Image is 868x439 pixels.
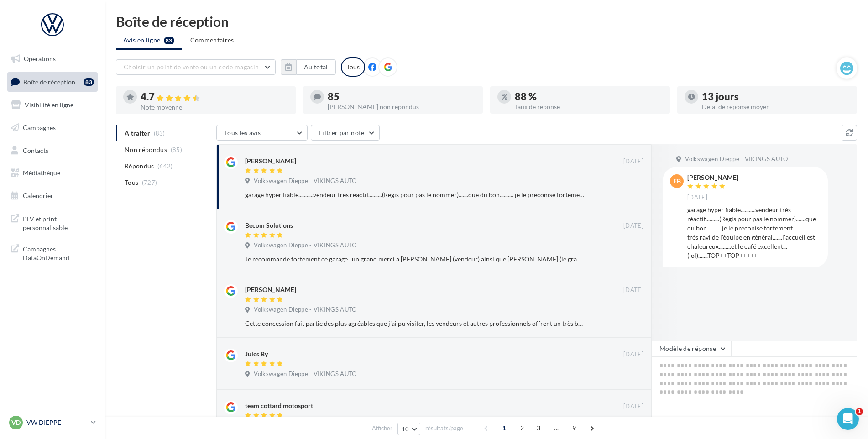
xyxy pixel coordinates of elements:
[245,255,584,264] div: Je recommande fortement ce garage...un grand merci a [PERSON_NAME] (vendeur) ainsi que [PERSON_NA...
[84,78,94,86] div: 83
[125,145,167,154] span: Non répondus
[125,162,154,171] span: Répondus
[515,92,663,102] div: 88 %
[687,174,738,181] div: [PERSON_NAME]
[5,49,99,68] a: Opérations
[328,104,476,110] div: [PERSON_NAME] non répondus
[687,205,821,260] div: garage hyper fiable...........vendeur très réactif..........(Régis pour pas le nommer).......que ...
[245,190,584,199] div: garage hyper fiable...........vendeur très réactif..........(Régis pour pas le nommer).......que ...
[5,118,99,137] a: Campagnes
[5,209,99,236] a: PLV et print personnalisable
[685,155,788,163] span: Volkswagen Dieppe - VIKINGS AUTO
[245,285,296,294] div: [PERSON_NAME]
[141,104,288,110] div: Note moyenne
[25,101,73,109] span: Visibilité en ligne
[245,350,268,359] div: Jules By
[171,146,182,153] span: (85)
[254,241,356,250] span: Volkswagen Dieppe - VIKINGS AUTO
[5,239,99,266] a: Campagnes DataOnDemand
[23,78,75,85] span: Boîte de réception
[245,221,293,230] div: Becom Solutions
[5,163,99,183] a: Médiathèque
[23,213,94,232] span: PLV et print personnalisable
[623,286,643,294] span: [DATE]
[515,421,529,435] span: 2
[687,193,707,202] span: [DATE]
[549,421,564,435] span: ...
[623,157,643,166] span: [DATE]
[7,414,98,431] a: VD VW DIEPPE
[23,146,48,154] span: Contacts
[26,418,87,427] p: VW DIEPPE
[23,192,53,199] span: Calendrier
[281,59,336,75] button: Au total
[116,15,857,28] div: Boîte de réception
[856,408,863,415] span: 1
[311,125,380,141] button: Filtrer par note
[23,124,56,131] span: Campagnes
[623,402,643,411] span: [DATE]
[245,157,296,166] div: [PERSON_NAME]
[402,425,409,433] span: 10
[623,350,643,359] span: [DATE]
[328,92,476,102] div: 85
[254,177,356,185] span: Volkswagen Dieppe - VIKINGS AUTO
[190,36,234,45] span: Commentaires
[116,59,276,75] button: Choisir un point de vente ou un code magasin
[531,421,546,435] span: 3
[245,319,584,328] div: Cette concession fait partie des plus agréables que j'ai pu visiter, les vendeurs et autres profe...
[224,129,261,136] span: Tous les avis
[157,162,173,170] span: (642)
[23,169,60,177] span: Médiathèque
[5,72,99,92] a: Boîte de réception83
[296,59,336,75] button: Au total
[254,370,356,378] span: Volkswagen Dieppe - VIKINGS AUTO
[5,186,99,205] a: Calendrier
[497,421,512,435] span: 1
[245,401,313,410] div: team cottard motosport
[142,179,157,186] span: (727)
[5,141,99,160] a: Contacts
[425,424,463,433] span: résultats/page
[702,104,850,110] div: Délai de réponse moyen
[125,178,138,187] span: Tous
[372,424,392,433] span: Afficher
[837,408,859,430] iframe: Intercom live chat
[567,421,581,435] span: 9
[124,63,259,71] span: Choisir un point de vente ou un code magasin
[341,57,365,77] div: Tous
[23,243,94,262] span: Campagnes DataOnDemand
[652,341,731,356] button: Modèle de réponse
[515,104,663,110] div: Taux de réponse
[702,92,850,102] div: 13 jours
[623,222,643,230] span: [DATE]
[5,95,99,115] a: Visibilité en ligne
[397,423,421,435] button: 10
[24,55,56,63] span: Opérations
[141,92,288,102] div: 4.7
[254,306,356,314] span: Volkswagen Dieppe - VIKINGS AUTO
[11,418,21,427] span: VD
[673,177,681,186] span: EB
[216,125,308,141] button: Tous les avis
